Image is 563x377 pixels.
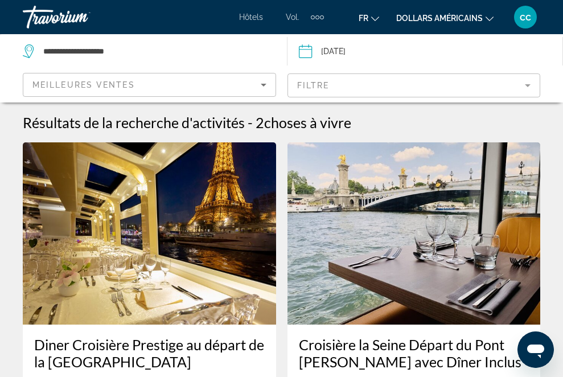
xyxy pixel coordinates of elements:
a: Travorium [23,2,137,32]
font: fr [359,14,368,23]
button: Menu utilisateur [511,5,540,29]
iframe: Bouton de lancement de la fenêtre de messagerie [517,331,554,368]
button: Date: Dec 12, 2025 [299,34,563,68]
a: Vol. [286,13,299,22]
a: Diner Croisière Prestige au départ de la [GEOGRAPHIC_DATA] [34,336,265,370]
button: Changer de devise [396,10,494,26]
h1: Résultats de la recherche d'activités [23,114,245,131]
span: choses à vivre [264,114,351,131]
font: cc [520,11,531,23]
button: Éléments de navigation supplémentaires [311,8,324,26]
h2: 2 [256,114,351,131]
img: a2.jpg [23,142,276,325]
button: Filter [287,73,541,98]
button: Changer de langue [359,10,379,26]
img: cf.jpg [287,142,541,325]
span: Meilleures ventes [32,80,135,89]
font: dollars américains [396,14,483,23]
a: Croisière la Seine Départ du Pont [PERSON_NAME] avec Dîner Inclus [299,336,529,370]
mat-select: Sort by [32,78,266,92]
span: - [248,114,253,131]
a: Hôtels [239,13,263,22]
